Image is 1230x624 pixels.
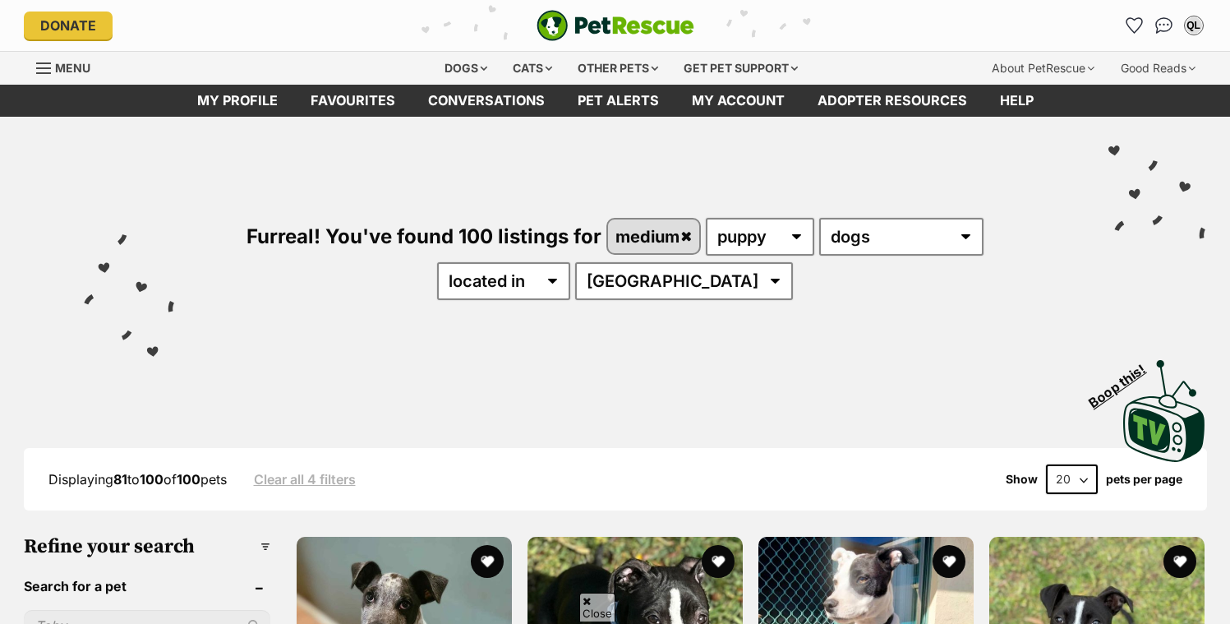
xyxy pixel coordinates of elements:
strong: 81 [113,471,127,488]
header: Search for a pet [24,579,270,594]
div: Get pet support [672,52,809,85]
span: Menu [55,61,90,75]
a: Menu [36,52,102,81]
span: Furreal! You've found 100 listings for [246,224,601,248]
button: favourite [471,545,504,578]
span: Show [1006,473,1038,486]
a: medium [608,220,700,253]
button: favourite [702,545,735,578]
a: My account [675,85,801,117]
h3: Refine your search [24,535,270,558]
label: pets per page [1106,473,1182,486]
a: Clear all 4 filters [254,472,356,487]
img: PetRescue TV logo [1123,360,1205,462]
div: QL [1186,17,1202,34]
button: favourite [933,545,965,578]
div: Other pets [566,52,670,85]
div: Good Reads [1109,52,1207,85]
span: Boop this! [1086,351,1162,410]
a: Pet alerts [561,85,675,117]
a: Boop this! [1123,345,1205,465]
a: PetRescue [537,10,694,41]
a: Favourites [1122,12,1148,39]
a: My profile [181,85,294,117]
span: Displaying to of pets [48,471,227,488]
img: logo-e224e6f780fb5917bec1dbf3a21bbac754714ae5b6737aabdf751b685950b380.svg [537,10,694,41]
iframe: Help Scout Beacon - Open [1111,542,1197,591]
button: My account [1181,12,1207,39]
strong: 100 [177,471,200,488]
a: Donate [24,12,113,39]
a: Favourites [294,85,412,117]
a: Help [984,85,1050,117]
a: Adopter resources [801,85,984,117]
div: Cats [501,52,564,85]
div: Dogs [433,52,499,85]
a: Conversations [1151,12,1177,39]
a: conversations [412,85,561,117]
div: About PetRescue [980,52,1106,85]
img: chat-41dd97257d64d25036548639549fe6c8038ab92f7586957e7f3b1b290dea8141.svg [1155,17,1172,34]
span: Close [579,593,615,622]
strong: 100 [140,471,164,488]
ul: Account quick links [1122,12,1207,39]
